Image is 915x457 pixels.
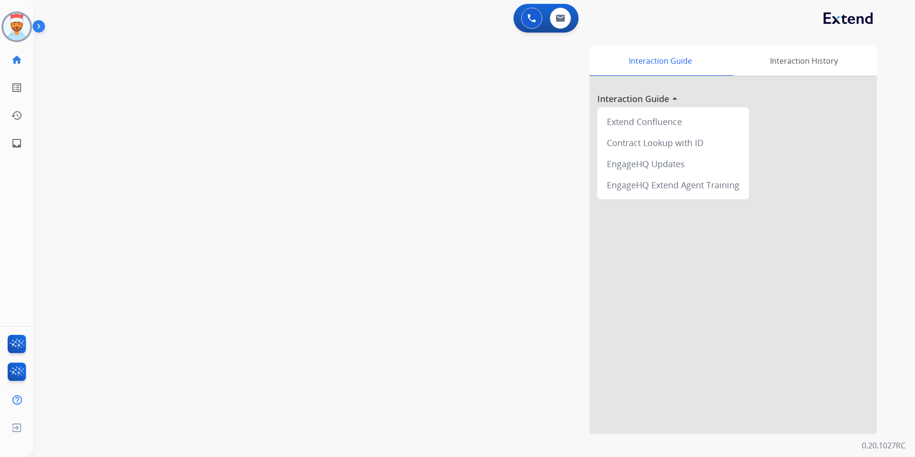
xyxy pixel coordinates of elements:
div: Interaction History [731,46,877,76]
mat-icon: inbox [11,137,22,149]
div: Interaction Guide [590,46,731,76]
mat-icon: home [11,54,22,66]
div: EngageHQ Extend Agent Training [601,174,745,195]
img: avatar [3,13,30,40]
mat-icon: history [11,110,22,121]
p: 0.20.1027RC [862,440,905,451]
div: Extend Confluence [601,111,745,132]
div: EngageHQ Updates [601,153,745,174]
div: Contract Lookup with ID [601,132,745,153]
mat-icon: list_alt [11,82,22,93]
